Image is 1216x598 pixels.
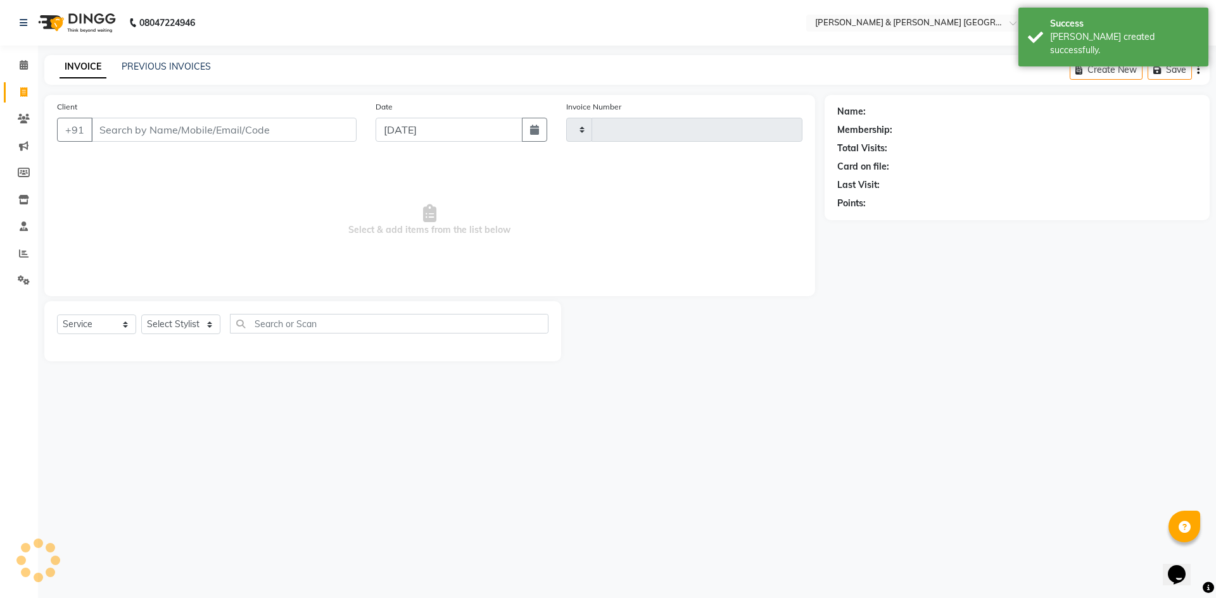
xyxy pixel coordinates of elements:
div: Membership: [837,123,892,137]
div: Card on file: [837,160,889,173]
label: Client [57,101,77,113]
b: 08047224946 [139,5,195,40]
button: +91 [57,118,92,142]
div: Points: [837,197,866,210]
img: logo [32,5,119,40]
input: Search by Name/Mobile/Email/Code [91,118,357,142]
input: Search or Scan [230,314,548,333]
div: Bill created successfully. [1050,30,1199,57]
a: INVOICE [60,56,106,78]
iframe: chat widget [1163,547,1203,585]
div: Name: [837,105,866,118]
div: Last Visit: [837,178,880,192]
label: Date [376,101,393,113]
a: PREVIOUS INVOICES [122,61,211,72]
button: Save [1148,60,1192,80]
span: Select & add items from the list below [57,157,802,283]
label: Invoice Number [566,101,621,113]
button: Create New [1070,60,1143,80]
div: Success [1050,17,1199,30]
div: Total Visits: [837,142,887,155]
